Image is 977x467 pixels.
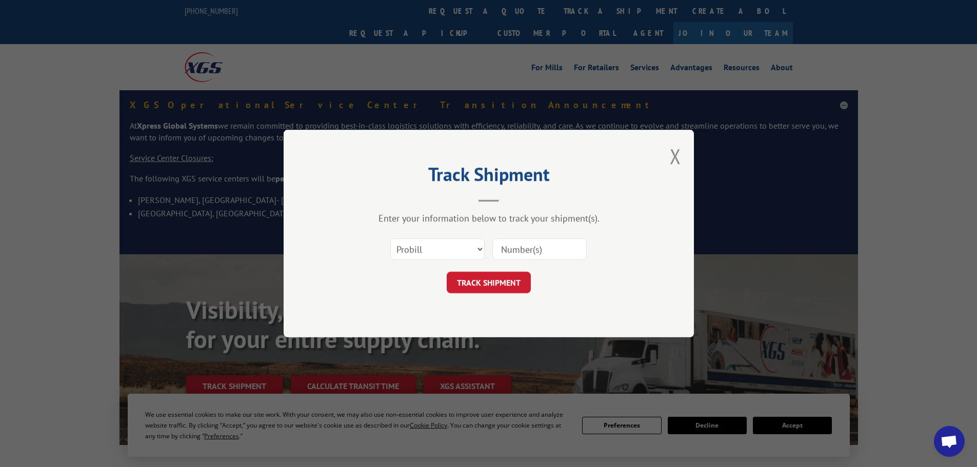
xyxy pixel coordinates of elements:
button: TRACK SHIPMENT [447,272,531,293]
input: Number(s) [492,238,587,260]
button: Close modal [670,143,681,170]
a: Open chat [934,426,965,457]
div: Enter your information below to track your shipment(s). [335,212,643,224]
h2: Track Shipment [335,167,643,187]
